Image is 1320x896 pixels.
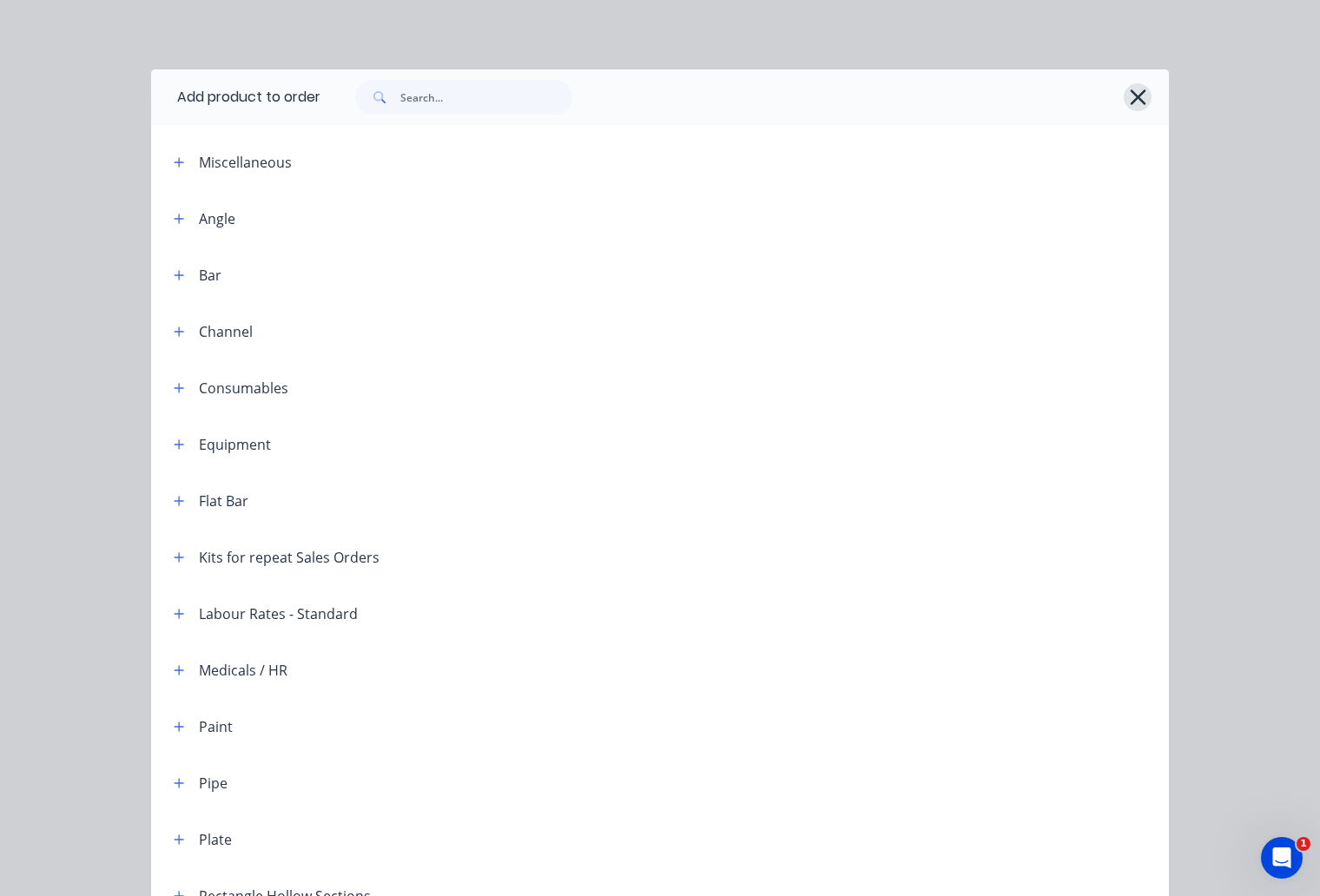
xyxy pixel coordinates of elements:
div: Bar [199,265,221,286]
input: Search... [400,80,572,115]
div: Angle [199,208,235,229]
div: Labour Rates - Standard [199,603,358,624]
div: Plate [199,829,232,850]
div: Equipment [199,434,271,455]
span: 1 [1297,837,1310,851]
div: Pipe [199,773,228,794]
iframe: Intercom live chat [1261,837,1303,879]
div: Miscellaneous [199,152,292,173]
div: Channel [199,321,253,342]
div: Kits for repeat Sales Orders [199,547,379,568]
div: Paint [199,716,233,737]
div: Add product to order [151,69,320,125]
div: Medicals / HR [199,660,287,681]
div: Consumables [199,378,288,399]
div: Flat Bar [199,491,248,511]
